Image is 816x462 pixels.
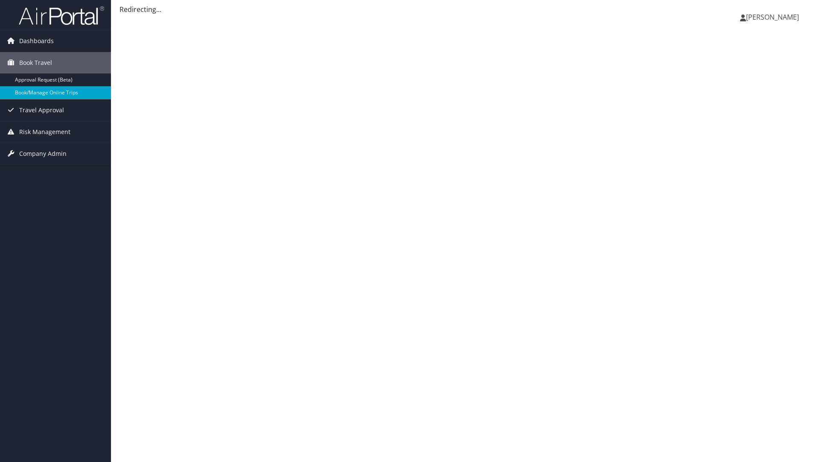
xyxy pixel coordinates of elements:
[19,52,52,73] span: Book Travel
[19,30,54,52] span: Dashboards
[740,4,807,30] a: [PERSON_NAME]
[19,121,70,143] span: Risk Management
[19,143,67,164] span: Company Admin
[119,4,807,15] div: Redirecting...
[746,12,799,22] span: [PERSON_NAME]
[19,6,104,26] img: airportal-logo.png
[19,99,64,121] span: Travel Approval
